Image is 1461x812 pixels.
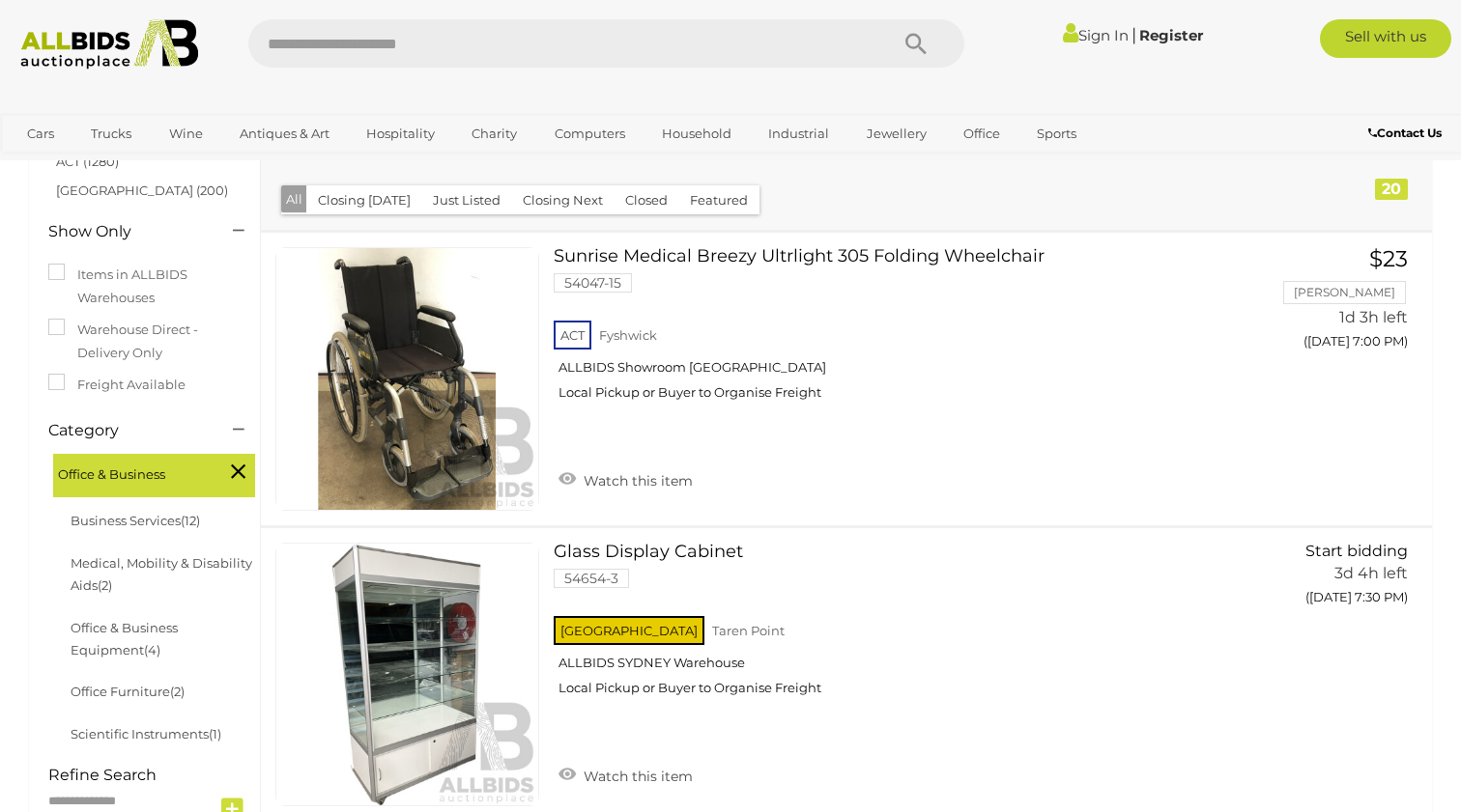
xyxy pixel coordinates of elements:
a: Industrial [756,118,842,150]
a: Antiques & Art [227,118,342,150]
a: Contact Us [1368,123,1447,144]
span: | [1132,24,1136,45]
a: Watch this item [554,464,698,493]
a: Cars [14,118,67,150]
button: All [281,185,307,213]
h4: Show Only [48,223,204,240]
a: Sell with us [1320,19,1451,58]
a: Computers [542,118,638,150]
label: Items in ALLBIDS Warehouses [48,264,241,309]
a: Office Furniture(2) [71,684,185,699]
a: Office & Business Equipment(4) [71,620,178,658]
b: Contact Us [1368,126,1442,140]
a: Charity [459,118,530,150]
span: Watch this item [579,472,693,490]
span: (12) [181,513,200,528]
button: Closing Next [511,185,615,215]
label: Warehouse Direct - Delivery Only [48,319,241,364]
button: Just Listed [421,185,512,215]
a: Scientific Instruments(1) [71,726,221,742]
span: $23 [1369,245,1408,272]
button: Featured [678,185,759,215]
span: (1) [209,726,221,742]
a: Household [649,118,744,150]
a: Glass Display Cabinet 54654-3 [GEOGRAPHIC_DATA] Taren Point ALLBIDS SYDNEY Warehouse Local Pickup... [568,543,1222,712]
button: Closed [614,185,679,215]
img: Allbids.com.au [11,19,208,70]
a: Hospitality [354,118,447,150]
span: (2) [98,577,112,593]
a: Office [951,118,1013,150]
a: Jewellery [854,118,939,150]
h4: Category [48,422,204,439]
label: Freight Available [48,374,186,396]
button: Closing [DATE] [306,185,422,215]
a: $23 [PERSON_NAME] 1d 3h left ([DATE] 7:00 PM) [1251,247,1413,360]
a: Register [1139,26,1203,44]
a: Start bidding 3d 4h left ([DATE] 7:30 PM) [1251,543,1413,616]
span: Office & Business [58,459,203,486]
a: Trucks [78,118,144,150]
a: [GEOGRAPHIC_DATA] [14,150,177,182]
a: Business Services(12) [71,513,200,528]
a: Sunrise Medical Breezy Ultrlight 305 Folding Wheelchair 54047-15 ACT Fyshwick ALLBIDS Showroom [G... [568,247,1222,416]
span: (2) [170,684,185,699]
span: Start bidding [1305,542,1408,560]
h4: Refine Search [48,767,255,784]
a: Medical, Mobility & Disability Aids(2) [71,555,252,593]
a: [GEOGRAPHIC_DATA] (200) [56,182,228,198]
button: Search [868,19,964,68]
a: Sign In [1063,26,1129,44]
a: Sports [1024,118,1089,150]
div: 20 [1375,179,1408,200]
span: Watch this item [579,768,693,785]
a: Wine [157,118,215,150]
a: ACT (1280) [56,154,119,169]
a: Watch this item [554,760,698,789]
span: (4) [144,642,160,658]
